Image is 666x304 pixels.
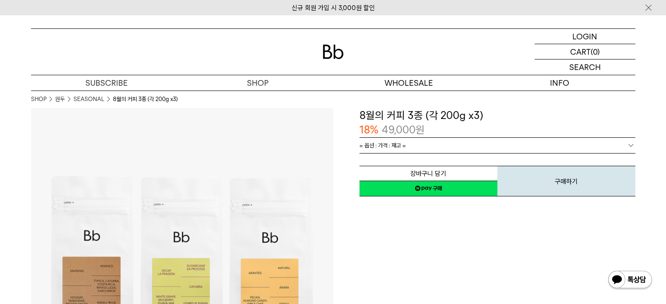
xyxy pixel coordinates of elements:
[359,181,497,196] a: 새창
[292,4,375,12] a: 신규 회원 가입 시 3,000원 할인
[333,75,484,91] p: WHOLESALE
[416,123,425,136] span: 원
[182,75,333,91] a: SHOP
[484,75,635,91] p: INFO
[359,138,406,153] span: = 옵션 : 가격 : 재고 =
[570,44,591,59] p: CART
[31,95,46,104] a: SHOP
[323,45,344,59] img: 로고
[55,95,65,104] a: 원두
[359,166,497,181] button: 장바구니 담기
[113,95,178,104] li: 8월의 커피 3종 (각 200g x3)
[382,122,425,137] p: 49,000
[591,44,600,59] p: (0)
[607,270,653,291] img: 카카오톡 채널 1:1 채팅 버튼
[74,95,104,104] a: SEASONAL
[572,29,597,44] p: LOGIN
[497,166,635,196] button: 구매하기
[359,122,378,137] p: 18%
[569,59,601,75] p: SEARCH
[535,44,635,59] a: CART (0)
[31,75,182,91] a: SUBSCRIBE
[535,29,635,44] a: LOGIN
[359,108,635,123] h3: 8월의 커피 3종 (각 200g x3)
